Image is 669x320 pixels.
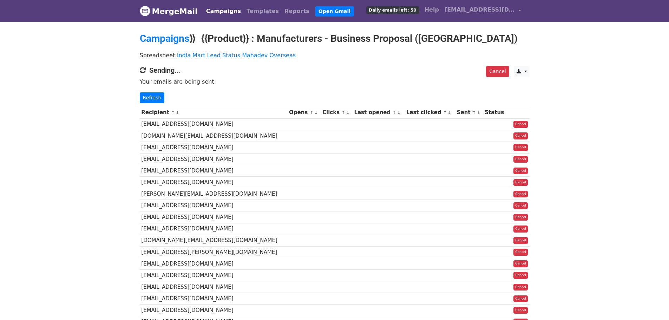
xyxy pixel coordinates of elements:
a: Templates [244,4,282,18]
th: Last clicked [405,107,455,118]
a: Cancel [513,249,528,256]
p: Spreadsheet: [140,52,530,59]
a: Cancel [486,66,509,77]
a: Cancel [513,179,528,186]
a: Cancel [513,121,528,128]
td: [EMAIL_ADDRESS][DOMAIN_NAME] [140,305,288,316]
th: Clicks [321,107,352,118]
th: Recipient [140,107,288,118]
th: Sent [455,107,483,118]
a: Cancel [513,272,528,279]
a: ↓ [346,110,350,115]
a: ↑ [310,110,314,115]
a: ↓ [397,110,401,115]
td: [EMAIL_ADDRESS][DOMAIN_NAME] [140,293,288,305]
td: [EMAIL_ADDRESS][DOMAIN_NAME] [140,200,288,211]
a: Cancel [513,284,528,291]
td: [EMAIL_ADDRESS][DOMAIN_NAME] [140,142,288,153]
a: India Mart Lead Status Mahadev Overseas [177,52,296,59]
a: Cancel [513,260,528,267]
a: Cancel [513,295,528,302]
td: [EMAIL_ADDRESS][PERSON_NAME][DOMAIN_NAME] [140,246,288,258]
a: [EMAIL_ADDRESS][DOMAIN_NAME] [442,3,524,19]
a: Cancel [513,214,528,221]
th: Last opened [353,107,405,118]
td: [EMAIL_ADDRESS][DOMAIN_NAME] [140,165,288,177]
p: Your emails are being sent. [140,78,530,85]
span: Daily emails left: 50 [366,6,419,14]
a: Cancel [513,237,528,244]
a: Cancel [513,156,528,163]
th: Status [483,107,507,118]
a: ↓ [176,110,179,115]
a: Cancel [513,202,528,209]
span: [EMAIL_ADDRESS][DOMAIN_NAME] [445,6,515,14]
a: MergeMail [140,4,198,19]
a: ↑ [341,110,345,115]
a: Open Gmail [315,6,354,17]
td: [EMAIL_ADDRESS][DOMAIN_NAME] [140,269,288,281]
h4: Sending... [140,66,530,74]
h2: ⟫ {{Product}} : Manufacturers - Business Proposal ([GEOGRAPHIC_DATA]) [140,33,530,45]
a: Help [422,3,442,17]
a: Reports [282,4,312,18]
a: ↑ [392,110,396,115]
a: Cancel [513,144,528,151]
a: Campaigns [203,4,244,18]
a: Daily emails left: 50 [363,3,421,17]
a: ↓ [314,110,318,115]
a: Cancel [513,191,528,198]
a: ↑ [171,110,175,115]
td: [EMAIL_ADDRESS][DOMAIN_NAME] [140,211,288,223]
td: [EMAIL_ADDRESS][DOMAIN_NAME] [140,281,288,293]
td: [PERSON_NAME][EMAIL_ADDRESS][DOMAIN_NAME] [140,188,288,200]
td: [DOMAIN_NAME][EMAIL_ADDRESS][DOMAIN_NAME] [140,235,288,246]
td: [EMAIL_ADDRESS][DOMAIN_NAME] [140,118,288,130]
a: ↑ [472,110,476,115]
td: [EMAIL_ADDRESS][DOMAIN_NAME] [140,177,288,188]
a: ↓ [447,110,451,115]
a: Cancel [513,168,528,175]
td: [DOMAIN_NAME][EMAIL_ADDRESS][DOMAIN_NAME] [140,130,288,142]
a: ↓ [477,110,481,115]
img: MergeMail logo [140,6,150,16]
td: [EMAIL_ADDRESS][DOMAIN_NAME] [140,223,288,235]
a: Cancel [513,132,528,139]
a: Cancel [513,307,528,314]
a: Cancel [513,226,528,233]
a: ↑ [443,110,447,115]
a: Refresh [140,92,165,103]
td: [EMAIL_ADDRESS][DOMAIN_NAME] [140,258,288,269]
td: [EMAIL_ADDRESS][DOMAIN_NAME] [140,153,288,165]
a: Campaigns [140,33,189,44]
th: Opens [287,107,321,118]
